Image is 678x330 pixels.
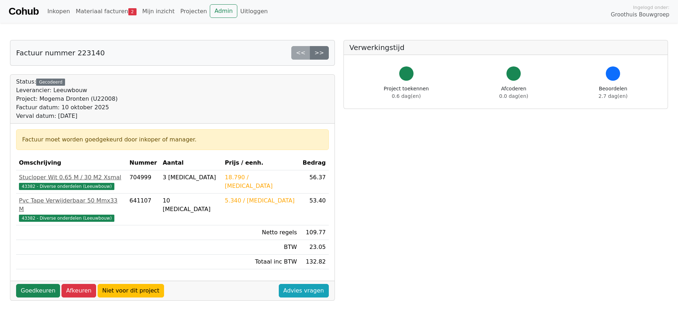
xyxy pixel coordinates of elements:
[16,77,118,120] div: Status:
[19,196,124,214] div: Pvc Tape Verwijderbaar 50 Mmx33 M
[633,4,669,11] span: Ingelogd onder:
[300,225,329,240] td: 109.77
[9,3,39,20] a: Cohub
[19,183,114,190] span: 43382 - Diverse onderdelen (Leeuwbouw)
[16,284,60,297] a: Goedkeuren
[300,255,329,269] td: 132.82
[300,194,329,225] td: 53.40
[300,170,329,194] td: 56.37
[19,196,124,222] a: Pvc Tape Verwijderbaar 50 Mmx33 M43382 - Diverse onderdelen (Leeuwbouw)
[16,156,127,170] th: Omschrijving
[599,93,628,99] span: 2.7 dag(en)
[73,4,139,19] a: Materiaal facturen2
[279,284,329,297] a: Advies vragen
[16,112,118,120] div: Verval datum: [DATE]
[127,194,160,225] td: 641107
[128,8,137,15] span: 2
[310,46,329,60] a: >>
[19,173,124,190] a: Stucloper Wit 0.65 M / 30 M2 Xsmal43382 - Diverse onderdelen (Leeuwbouw)
[611,11,669,19] span: Groothuis Bouwgroep
[384,85,429,100] div: Project toekennen
[16,103,118,112] div: Factuur datum: 10 oktober 2025
[225,196,297,205] div: 5.340 / [MEDICAL_DATA]
[300,240,329,255] td: 23.05
[36,79,65,86] div: Gecodeerd
[210,4,237,18] a: Admin
[19,215,114,222] span: 43382 - Diverse onderdelen (Leeuwbouw)
[222,225,300,240] td: Netto regels
[139,4,178,19] a: Mijn inzicht
[98,284,164,297] a: Niet voor dit project
[127,170,160,194] td: 704999
[599,85,628,100] div: Beoordelen
[61,284,96,297] a: Afkeuren
[127,156,160,170] th: Nummer
[160,156,222,170] th: Aantal
[22,135,323,144] div: Factuur moet worden goedgekeurd door inkoper of manager.
[350,43,662,52] h5: Verwerkingstijd
[44,4,73,19] a: Inkopen
[177,4,210,19] a: Projecten
[300,156,329,170] th: Bedrag
[222,240,300,255] td: BTW
[499,93,528,99] span: 0.0 dag(en)
[222,255,300,269] td: Totaal inc BTW
[16,86,118,95] div: Leverancier: Leeuwbouw
[19,173,124,182] div: Stucloper Wit 0.65 M / 30 M2 Xsmal
[16,95,118,103] div: Project: Mogema Dronten (U22008)
[16,49,105,57] h5: Factuur nummer 223140
[163,196,219,214] div: 10 [MEDICAL_DATA]
[499,85,528,100] div: Afcoderen
[225,173,297,190] div: 18.790 / [MEDICAL_DATA]
[163,173,219,182] div: 3 [MEDICAL_DATA]
[392,93,421,99] span: 0.6 dag(en)
[222,156,300,170] th: Prijs / eenh.
[237,4,271,19] a: Uitloggen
